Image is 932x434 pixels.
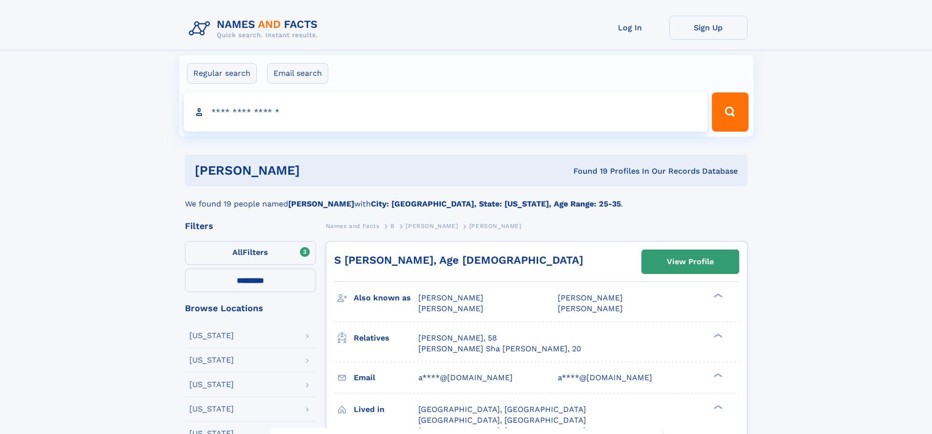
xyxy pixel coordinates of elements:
[232,248,243,257] span: All
[189,356,234,364] div: [US_STATE]
[267,63,328,84] label: Email search
[469,223,522,229] span: [PERSON_NAME]
[418,405,586,414] span: [GEOGRAPHIC_DATA], [GEOGRAPHIC_DATA]
[189,405,234,413] div: [US_STATE]
[711,404,723,410] div: ❯
[418,293,483,302] span: [PERSON_NAME]
[390,220,395,232] a: B
[418,415,586,425] span: [GEOGRAPHIC_DATA], [GEOGRAPHIC_DATA]
[334,254,583,266] a: S [PERSON_NAME], Age [DEMOGRAPHIC_DATA]
[711,293,723,299] div: ❯
[667,251,714,273] div: View Profile
[326,220,380,232] a: Names and Facts
[390,223,395,229] span: B
[711,372,723,378] div: ❯
[712,92,748,132] button: Search Button
[185,186,748,210] div: We found 19 people named with .
[195,164,437,177] h1: [PERSON_NAME]
[591,16,669,40] a: Log In
[669,16,748,40] a: Sign Up
[185,241,316,265] label: Filters
[354,330,418,346] h3: Relatives
[418,343,581,354] a: [PERSON_NAME] Sha [PERSON_NAME], 20
[711,332,723,339] div: ❯
[406,223,458,229] span: [PERSON_NAME]
[187,63,257,84] label: Regular search
[354,401,418,418] h3: Lived in
[371,199,621,208] b: City: [GEOGRAPHIC_DATA], State: [US_STATE], Age Range: 25-35
[436,166,738,177] div: Found 19 Profiles In Our Records Database
[288,199,354,208] b: [PERSON_NAME]
[189,332,234,340] div: [US_STATE]
[354,290,418,306] h3: Also known as
[185,16,326,42] img: Logo Names and Facts
[418,304,483,313] span: [PERSON_NAME]
[185,304,316,313] div: Browse Locations
[184,92,708,132] input: search input
[418,333,497,343] a: [PERSON_NAME], 58
[558,293,623,302] span: [PERSON_NAME]
[354,369,418,386] h3: Email
[642,250,739,274] a: View Profile
[185,222,316,230] div: Filters
[406,220,458,232] a: [PERSON_NAME]
[189,381,234,388] div: [US_STATE]
[558,304,623,313] span: [PERSON_NAME]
